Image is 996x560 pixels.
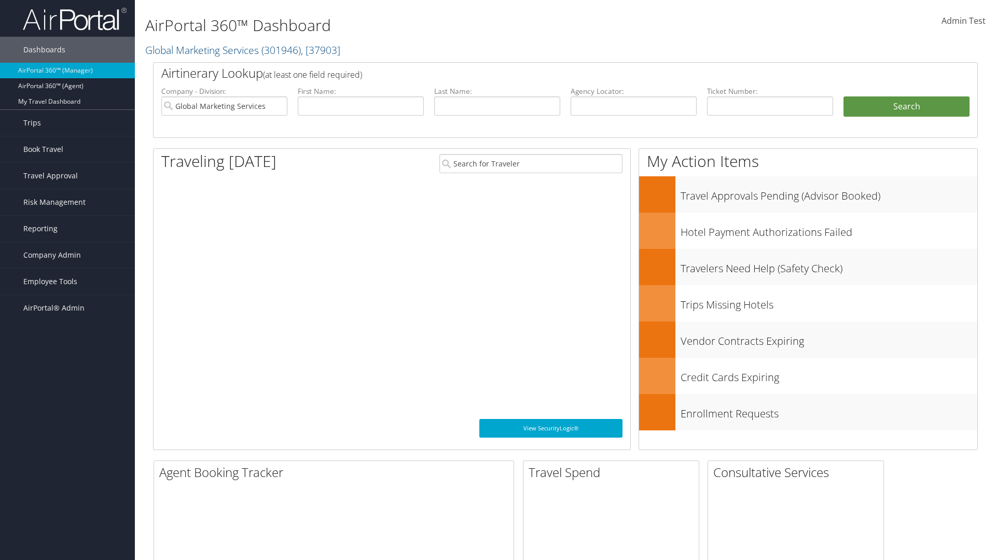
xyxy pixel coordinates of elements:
span: Company Admin [23,242,81,268]
span: Risk Management [23,189,86,215]
h3: Credit Cards Expiring [681,365,977,385]
span: AirPortal® Admin [23,295,85,321]
h3: Enrollment Requests [681,401,977,421]
a: Credit Cards Expiring [639,358,977,394]
span: Book Travel [23,136,63,162]
label: Agency Locator: [571,86,697,96]
a: Global Marketing Services [145,43,340,57]
span: (at least one field required) [263,69,362,80]
h2: Agent Booking Tracker [159,464,514,481]
span: ( 301946 ) [261,43,301,57]
h3: Travel Approvals Pending (Advisor Booked) [681,184,977,203]
a: Trips Missing Hotels [639,285,977,321]
h1: Traveling [DATE] [161,150,276,172]
label: Last Name: [434,86,560,96]
h3: Hotel Payment Authorizations Failed [681,220,977,240]
span: Admin Test [942,15,986,26]
input: Search for Traveler [439,154,622,173]
h1: My Action Items [639,150,977,172]
span: Reporting [23,216,58,242]
span: Employee Tools [23,269,77,295]
span: Dashboards [23,37,65,63]
h3: Travelers Need Help (Safety Check) [681,256,977,276]
h2: Travel Spend [529,464,699,481]
a: Vendor Contracts Expiring [639,321,977,358]
h1: AirPortal 360™ Dashboard [145,15,706,36]
a: Hotel Payment Authorizations Failed [639,213,977,249]
h2: Airtinerary Lookup [161,64,901,82]
button: Search [843,96,970,117]
label: Ticket Number: [707,86,833,96]
label: First Name: [298,86,424,96]
h3: Trips Missing Hotels [681,292,977,312]
a: View SecurityLogic® [479,419,622,438]
span: , [ 37903 ] [301,43,340,57]
h2: Consultative Services [713,464,883,481]
span: Trips [23,110,41,136]
a: Travelers Need Help (Safety Check) [639,249,977,285]
span: Travel Approval [23,163,78,189]
h3: Vendor Contracts Expiring [681,329,977,348]
a: Enrollment Requests [639,394,977,430]
a: Admin Test [942,5,986,37]
img: airportal-logo.png [23,7,127,31]
label: Company - Division: [161,86,287,96]
a: Travel Approvals Pending (Advisor Booked) [639,176,977,213]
